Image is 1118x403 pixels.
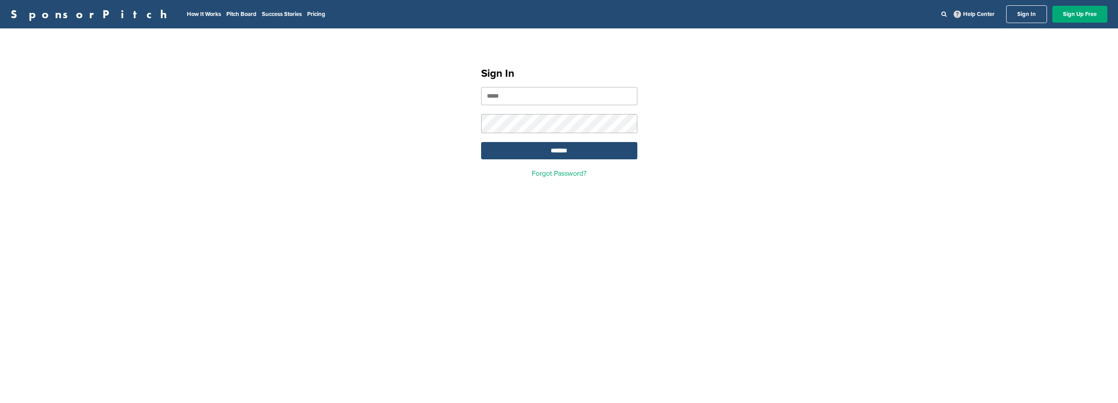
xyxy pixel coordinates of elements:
[952,9,996,20] a: Help Center
[481,66,637,82] h1: Sign In
[262,11,302,18] a: Success Stories
[226,11,257,18] a: Pitch Board
[11,8,173,20] a: SponsorPitch
[1052,6,1107,23] a: Sign Up Free
[307,11,325,18] a: Pricing
[187,11,221,18] a: How It Works
[1006,5,1047,23] a: Sign In
[532,169,586,178] a: Forgot Password?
